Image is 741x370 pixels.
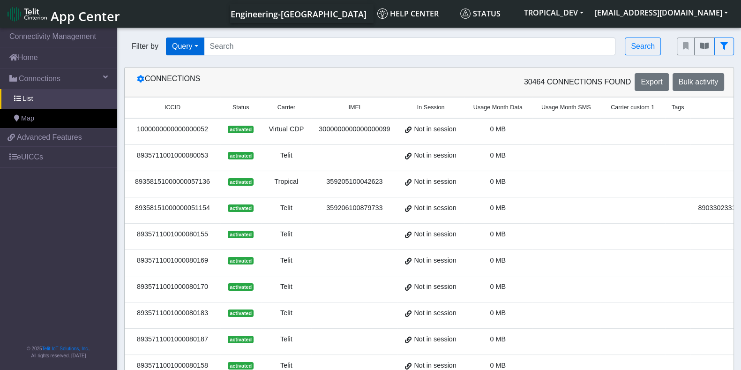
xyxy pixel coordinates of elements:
div: 359206100879733 [317,203,392,213]
span: activated [228,126,254,133]
div: 89358151000000051154 [130,203,215,213]
div: Telit [267,282,306,292]
a: Telit IoT Solutions, Inc. [42,346,89,351]
div: 3000000000000000099 [317,124,392,135]
div: Virtual CDP [267,124,306,135]
span: activated [228,257,254,264]
span: Not in session [414,203,456,213]
span: Status [232,103,249,112]
span: In Session [417,103,445,112]
button: Export [635,73,668,91]
span: Usage Month Data [473,103,523,112]
div: 8935711001000080187 [130,334,215,345]
span: activated [228,204,254,212]
a: Status [457,4,518,23]
span: Carrier [277,103,295,112]
span: Not in session [414,308,456,318]
span: Advanced Features [17,132,82,143]
span: 0 MB [490,362,506,369]
span: Carrier custom 1 [611,103,654,112]
span: Map [21,113,34,124]
div: 8935711001000080170 [130,282,215,292]
span: 0 MB [490,335,506,343]
span: IMEI [348,103,360,112]
button: Bulk activity [673,73,724,91]
a: Your current platform instance [230,4,366,23]
div: Telit [267,203,306,213]
span: Connections [19,73,60,84]
div: 8935711001000080053 [130,151,215,161]
span: Not in session [414,282,456,292]
div: Telit [267,151,306,161]
span: Usage Month SMS [541,103,591,112]
img: knowledge.svg [377,8,388,19]
span: Not in session [414,256,456,266]
span: activated [228,231,254,238]
span: List [22,94,33,104]
div: Telit [267,229,306,240]
div: 89358151000000057136 [130,177,215,187]
input: Search... [204,38,616,55]
span: activated [228,336,254,343]
span: Help center [377,8,439,19]
span: activated [228,310,254,317]
span: ICCID [165,103,180,112]
button: Search [625,38,661,55]
span: 0 MB [490,230,506,238]
div: Telit [267,308,306,318]
span: activated [228,152,254,159]
span: 0 MB [490,257,506,264]
div: 8935711001000080155 [130,229,215,240]
span: activated [228,178,254,186]
span: Not in session [414,177,456,187]
div: fitlers menu [677,38,734,55]
span: Not in session [414,229,456,240]
div: 1000000000000000052 [130,124,215,135]
span: App Center [51,8,120,25]
img: logo-telit-cinterion-gw-new.png [7,7,47,22]
span: Bulk activity [679,78,718,86]
span: 0 MB [490,178,506,185]
button: Query [166,38,204,55]
a: Help center [374,4,457,23]
span: activated [228,283,254,291]
span: Engineering-[GEOGRAPHIC_DATA] [231,8,367,20]
div: 8935711001000080183 [130,308,215,318]
span: 0 MB [490,125,506,133]
span: Filter by [124,41,166,52]
div: 359205100042623 [317,177,392,187]
span: activated [228,362,254,370]
span: 0 MB [490,204,506,211]
div: Tropical [267,177,306,187]
span: Export [641,78,662,86]
span: 30464 Connections found [524,76,631,88]
span: 0 MB [490,283,506,290]
span: Not in session [414,124,456,135]
span: 0 MB [490,309,506,317]
div: 8935711001000080169 [130,256,215,266]
button: TROPICAL_DEV [518,4,589,21]
a: App Center [7,4,119,24]
img: status.svg [460,8,471,19]
span: 0 MB [490,151,506,159]
div: Connections [127,73,429,91]
span: Not in session [414,334,456,345]
span: Status [460,8,501,19]
span: Not in session [414,151,456,161]
button: [EMAIL_ADDRESS][DOMAIN_NAME] [589,4,734,21]
span: Tags [672,103,684,112]
div: Telit [267,334,306,345]
div: Telit [267,256,306,266]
